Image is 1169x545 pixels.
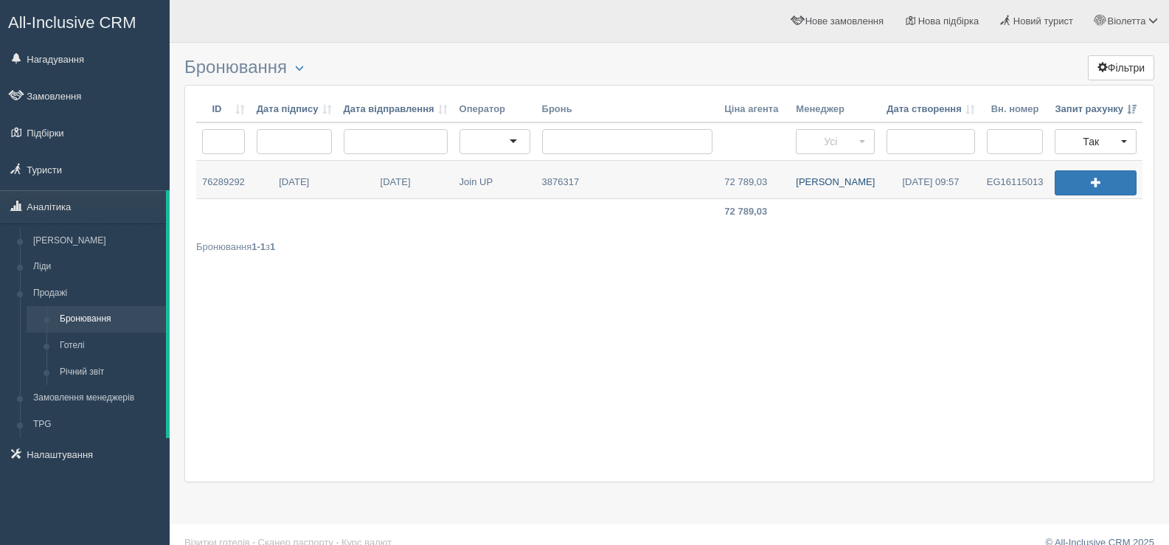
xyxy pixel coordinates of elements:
[796,129,875,154] button: Усі
[805,134,856,149] span: Усі
[251,161,338,198] a: [DATE]
[790,97,881,123] th: Менеджер
[53,306,166,333] a: Бронювання
[27,254,166,280] a: Ліди
[1055,103,1137,117] a: Запит рахунку
[53,359,166,386] a: Річний звіт
[53,333,166,359] a: Готелі
[536,161,719,198] a: 3876317
[454,161,536,198] a: Join UP
[887,103,975,117] a: Дата створення
[1013,15,1073,27] span: Новий турист
[27,280,166,307] a: Продажі
[718,161,790,198] a: 72 789,03
[1107,15,1145,27] span: Віолетта
[805,15,884,27] span: Нове замовлення
[1088,55,1154,80] button: Фільтри
[718,199,790,225] td: 72 789,03
[184,58,1154,77] h3: Бронювання
[27,412,166,438] a: TPG
[202,103,245,117] a: ID
[338,161,454,198] a: [DATE]
[1064,134,1117,149] span: Так
[257,103,332,117] a: Дата підпису
[1,1,169,41] a: All-Inclusive CRM
[344,103,448,117] a: Дата відправлення
[536,97,719,123] th: Бронь
[8,13,136,32] span: All-Inclusive CRM
[196,161,251,198] a: 76289292
[881,161,981,198] a: [DATE] 09:57
[454,97,536,123] th: Оператор
[718,97,790,123] th: Ціна агента
[981,97,1050,123] th: Вн. номер
[27,228,166,254] a: [PERSON_NAME]
[1055,129,1137,154] button: Так
[918,15,979,27] span: Нова підбірка
[270,241,275,252] b: 1
[252,241,266,252] b: 1-1
[981,161,1050,198] a: EG16115013
[196,240,1142,254] div: Бронювання з
[790,161,881,198] a: [PERSON_NAME]
[27,385,166,412] a: Замовлення менеджерів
